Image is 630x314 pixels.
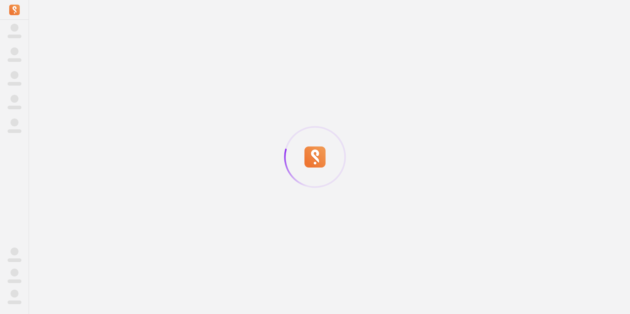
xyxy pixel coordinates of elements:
[8,82,21,86] span: ‌
[8,258,21,262] span: ‌
[11,290,18,298] span: ‌
[8,279,21,283] span: ‌
[8,58,21,62] span: ‌
[11,47,18,55] span: ‌
[11,71,18,79] span: ‌
[11,24,18,32] span: ‌
[11,95,18,103] span: ‌
[11,269,18,276] span: ‌
[8,301,21,304] span: ‌
[8,129,21,133] span: ‌
[8,35,21,38] span: ‌
[8,106,21,109] span: ‌
[11,118,18,126] span: ‌
[11,248,18,255] span: ‌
